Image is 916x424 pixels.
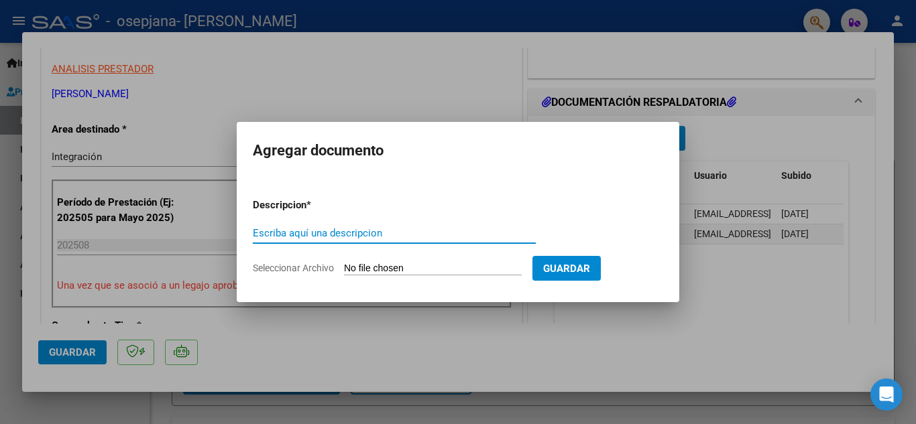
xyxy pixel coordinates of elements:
button: Guardar [532,256,601,281]
span: Seleccionar Archivo [253,263,334,273]
p: Descripcion [253,198,376,213]
span: Guardar [543,263,590,275]
div: Open Intercom Messenger [870,378,903,411]
h2: Agregar documento [253,138,663,163]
